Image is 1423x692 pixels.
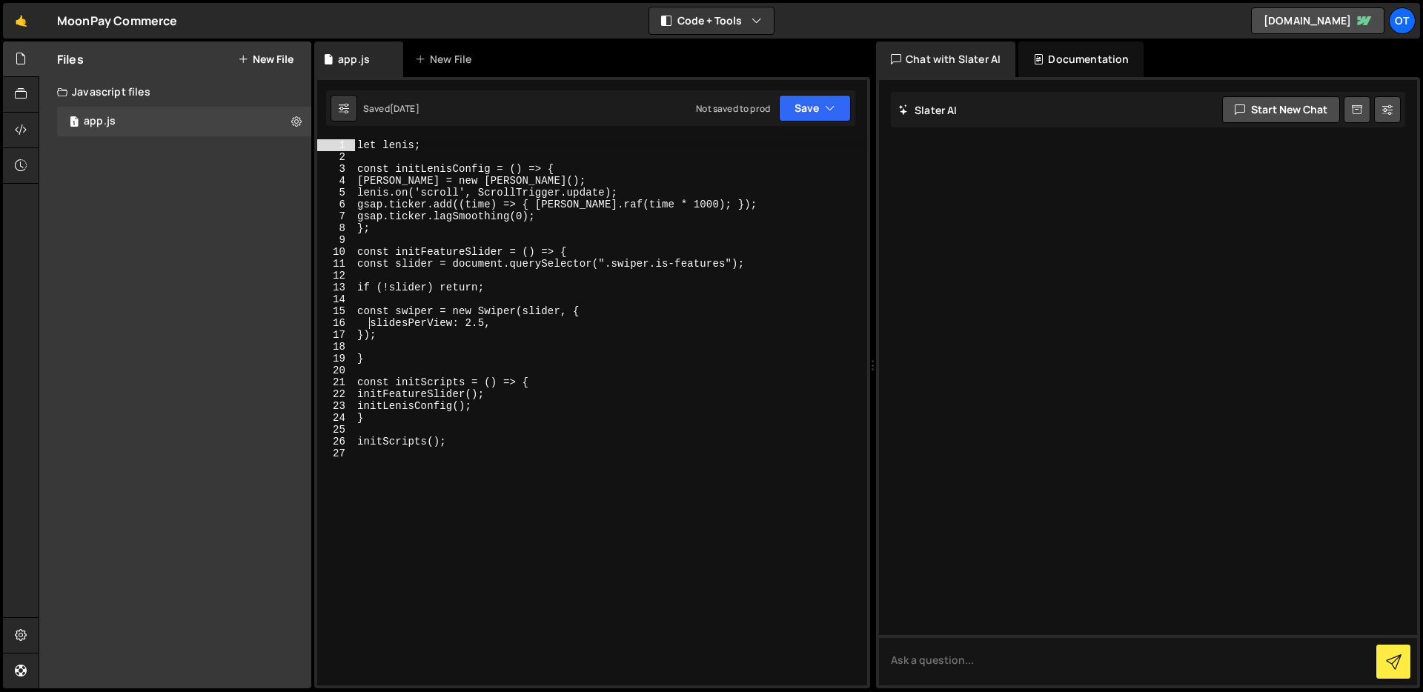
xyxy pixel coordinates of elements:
[84,115,116,128] div: app.js
[390,102,419,115] div: [DATE]
[1251,7,1384,34] a: [DOMAIN_NAME]
[1018,41,1144,77] div: Documentation
[317,139,355,151] div: 1
[70,117,79,129] span: 1
[317,187,355,199] div: 5
[317,365,355,376] div: 20
[317,317,355,329] div: 16
[317,282,355,293] div: 13
[363,102,419,115] div: Saved
[317,305,355,317] div: 15
[57,51,84,67] h2: Files
[415,52,477,67] div: New File
[1389,7,1416,34] a: Ot
[696,102,770,115] div: Not saved to prod
[317,222,355,234] div: 8
[39,77,311,107] div: Javascript files
[238,53,293,65] button: New File
[317,448,355,459] div: 27
[317,293,355,305] div: 14
[779,95,851,122] button: Save
[317,341,355,353] div: 18
[317,210,355,222] div: 7
[317,376,355,388] div: 21
[317,400,355,412] div: 23
[317,270,355,282] div: 12
[317,175,355,187] div: 4
[338,52,370,67] div: app.js
[1222,96,1340,123] button: Start new chat
[317,151,355,163] div: 2
[3,3,39,39] a: 🤙
[649,7,774,34] button: Code + Tools
[317,436,355,448] div: 26
[317,353,355,365] div: 19
[317,388,355,400] div: 22
[317,246,355,258] div: 10
[898,103,958,117] h2: Slater AI
[317,234,355,246] div: 9
[876,41,1015,77] div: Chat with Slater AI
[317,329,355,341] div: 17
[57,12,178,30] div: MoonPay Commerce
[57,107,311,136] div: 17336/48143.js
[317,424,355,436] div: 25
[317,258,355,270] div: 11
[317,412,355,424] div: 24
[317,163,355,175] div: 3
[317,199,355,210] div: 6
